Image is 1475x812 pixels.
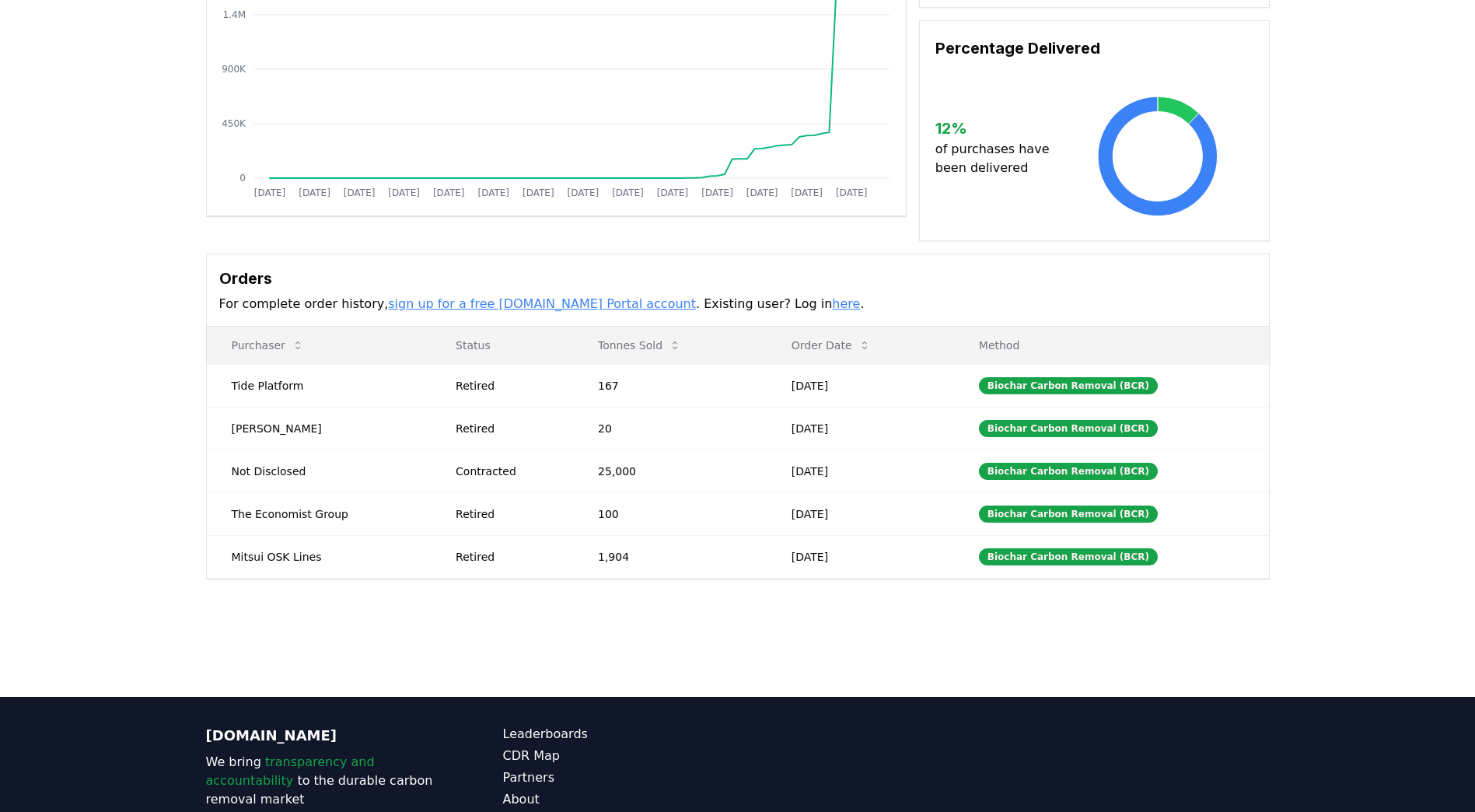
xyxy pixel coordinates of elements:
[477,187,509,198] tspan: [DATE]
[388,296,696,311] a: sign up for a free [DOMAIN_NAME] Portal account
[656,187,688,198] tspan: [DATE]
[835,187,867,198] tspan: [DATE]
[767,407,954,450] td: [DATE]
[206,753,441,809] p: We bring to the durable carbon removal market
[573,450,767,492] td: 25,000
[767,364,954,407] td: [DATE]
[207,407,432,450] td: [PERSON_NAME]
[573,535,767,578] td: 1,904
[219,295,1257,313] p: For complete order history, . Existing user? Log in .
[206,754,375,788] span: transparency and accountability
[979,420,1158,437] div: Biochar Carbon Removal (BCR)
[299,187,330,198] tspan: [DATE]
[343,187,375,198] tspan: [DATE]
[746,187,778,198] tspan: [DATE]
[456,506,561,522] div: Retired
[207,492,432,535] td: The Economist Group
[767,450,954,492] td: [DATE]
[219,330,316,361] button: Purchaser
[239,173,246,184] tspan: 0
[935,140,1062,177] p: of purchases have been delivered
[585,330,694,361] button: Tonnes Sold
[935,37,1253,60] h3: Percentage Delivered
[503,768,738,787] a: Partners
[207,364,432,407] td: Tide Platform
[456,378,561,394] div: Retired
[443,338,561,353] p: Status
[222,118,246,129] tspan: 450K
[832,296,860,311] a: here
[207,450,432,492] td: Not Disclosed
[567,187,599,198] tspan: [DATE]
[456,421,561,436] div: Retired
[701,187,733,198] tspan: [DATE]
[767,492,954,535] td: [DATE]
[456,549,561,565] div: Retired
[207,535,432,578] td: Mitsui OSK Lines
[573,492,767,535] td: 100
[979,506,1158,523] div: Biochar Carbon Removal (BCR)
[573,364,767,407] td: 167
[791,187,823,198] tspan: [DATE]
[966,338,1257,353] p: Method
[935,117,1062,140] h3: 12 %
[979,377,1158,394] div: Biochar Carbon Removal (BCR)
[979,548,1158,565] div: Biochar Carbon Removal (BCR)
[219,267,1257,290] h3: Orders
[206,725,441,747] p: [DOMAIN_NAME]
[388,187,420,198] tspan: [DATE]
[523,187,554,198] tspan: [DATE]
[503,747,738,765] a: CDR Map
[456,464,561,479] div: Contracted
[779,330,883,361] button: Order Date
[503,725,738,744] a: Leaderboards
[573,407,767,450] td: 20
[432,187,464,198] tspan: [DATE]
[503,790,738,809] a: About
[979,463,1158,480] div: Biochar Carbon Removal (BCR)
[222,64,246,75] tspan: 900K
[253,187,285,198] tspan: [DATE]
[767,535,954,578] td: [DATE]
[612,187,644,198] tspan: [DATE]
[222,9,245,20] tspan: 1.4M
